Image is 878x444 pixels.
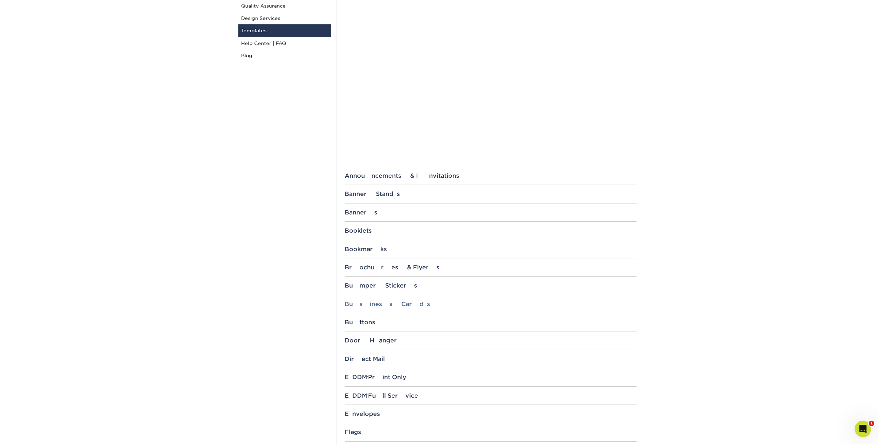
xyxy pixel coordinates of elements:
div: Business Cards [345,301,637,307]
div: EDDM Print Only [345,374,637,381]
iframe: Google Customer Reviews [2,423,58,442]
small: ® [367,376,368,379]
span: 1 [869,421,874,426]
div: Door Hanger [345,337,637,344]
div: Booklets [345,227,637,234]
small: ® [367,394,368,397]
a: Templates [238,24,331,37]
div: Announcements & Invitations [345,172,637,179]
iframe: Intercom live chat [855,421,871,437]
div: Brochures & Flyers [345,264,637,271]
div: Bookmarks [345,246,637,253]
div: Banner Stands [345,190,637,197]
div: Direct Mail [345,355,637,362]
a: Help Center | FAQ [238,37,331,49]
div: Banners [345,209,637,216]
div: EDDM Full Service [345,392,637,399]
div: Bumper Stickers [345,282,637,289]
div: Envelopes [345,410,637,417]
a: Design Services [238,12,331,24]
a: Blog [238,49,331,62]
div: Buttons [345,319,637,326]
div: Flags [345,429,637,435]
